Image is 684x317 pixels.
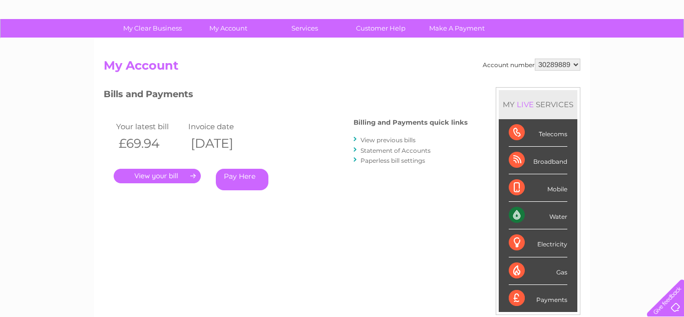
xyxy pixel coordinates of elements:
a: Make A Payment [416,19,498,38]
div: MY SERVICES [499,90,577,119]
a: View previous bills [361,136,416,144]
div: LIVE [515,100,536,109]
div: Account number [483,59,580,71]
a: My Clear Business [111,19,194,38]
a: Pay Here [216,169,268,190]
th: £69.94 [114,133,186,154]
a: Services [263,19,346,38]
th: [DATE] [186,133,258,154]
a: Statement of Accounts [361,147,431,154]
div: Payments [509,285,567,312]
div: Broadband [509,147,567,174]
h3: Bills and Payments [104,87,468,105]
a: . [114,169,201,183]
td: Invoice date [186,120,258,133]
a: Log out [651,43,674,50]
div: Gas [509,257,567,285]
a: Contact [617,43,642,50]
a: Paperless bill settings [361,157,425,164]
h4: Billing and Payments quick links [354,119,468,126]
div: Water [509,202,567,229]
a: 0333 014 3131 [495,5,564,18]
img: logo.png [24,26,75,57]
a: My Account [187,19,270,38]
div: Electricity [509,229,567,257]
a: Blog [597,43,611,50]
a: Telecoms [561,43,591,50]
div: Mobile [509,174,567,202]
a: Water [508,43,527,50]
div: Telecoms [509,119,567,147]
a: Customer Help [339,19,422,38]
div: Clear Business is a trading name of Verastar Limited (registered in [GEOGRAPHIC_DATA] No. 3667643... [106,6,579,49]
h2: My Account [104,59,580,78]
a: Energy [533,43,555,50]
td: Your latest bill [114,120,186,133]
